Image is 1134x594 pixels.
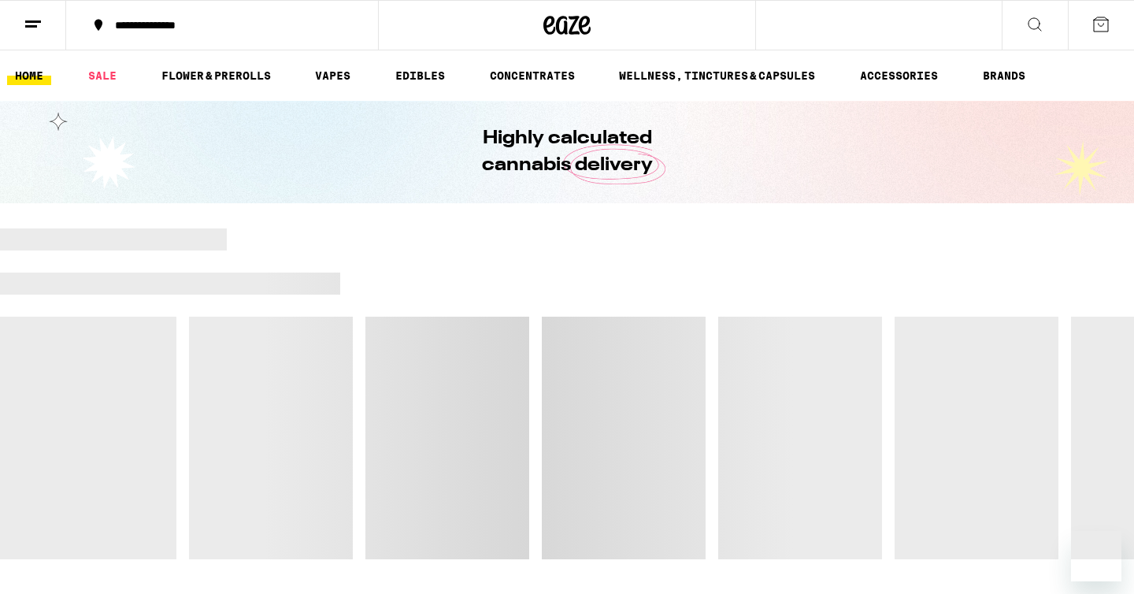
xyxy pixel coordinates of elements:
[975,66,1033,85] a: BRANDS
[307,66,358,85] a: VAPES
[154,66,279,85] a: FLOWER & PREROLLS
[482,66,583,85] a: CONCENTRATES
[1071,531,1121,581] iframe: Button to launch messaging window
[7,66,51,85] a: HOME
[611,66,823,85] a: WELLNESS, TINCTURES & CAPSULES
[437,125,697,179] h1: Highly calculated cannabis delivery
[80,66,124,85] a: SALE
[852,66,946,85] a: ACCESSORIES
[387,66,453,85] a: EDIBLES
